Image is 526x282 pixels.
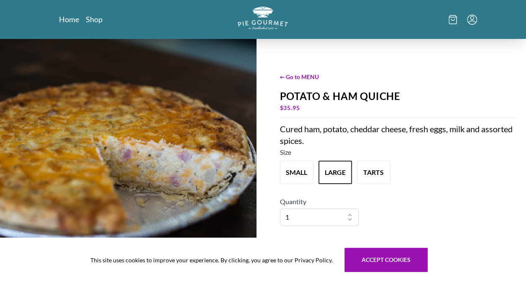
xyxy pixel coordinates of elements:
[344,248,428,272] button: Accept cookies
[280,72,516,81] span: ← Go to MENU
[280,90,516,102] div: Potato & Ham Quiche
[238,7,288,32] a: Logo
[86,14,103,24] a: Shop
[238,7,288,30] img: logo
[280,161,313,184] button: Variant Swatch
[280,123,516,146] div: Cured ham, potato, cheddar cheese, fresh eggs, milk and assorted spices.
[280,102,516,114] div: $ 35.95
[357,161,390,184] button: Variant Swatch
[467,15,477,25] button: Menu
[280,148,291,156] span: Size
[280,208,359,226] select: Quantity
[90,256,333,264] span: This site uses cookies to improve your experience. By clicking, you agree to our Privacy Policy.
[318,161,352,184] button: Variant Swatch
[280,197,306,205] span: Quantity
[59,14,79,24] a: Home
